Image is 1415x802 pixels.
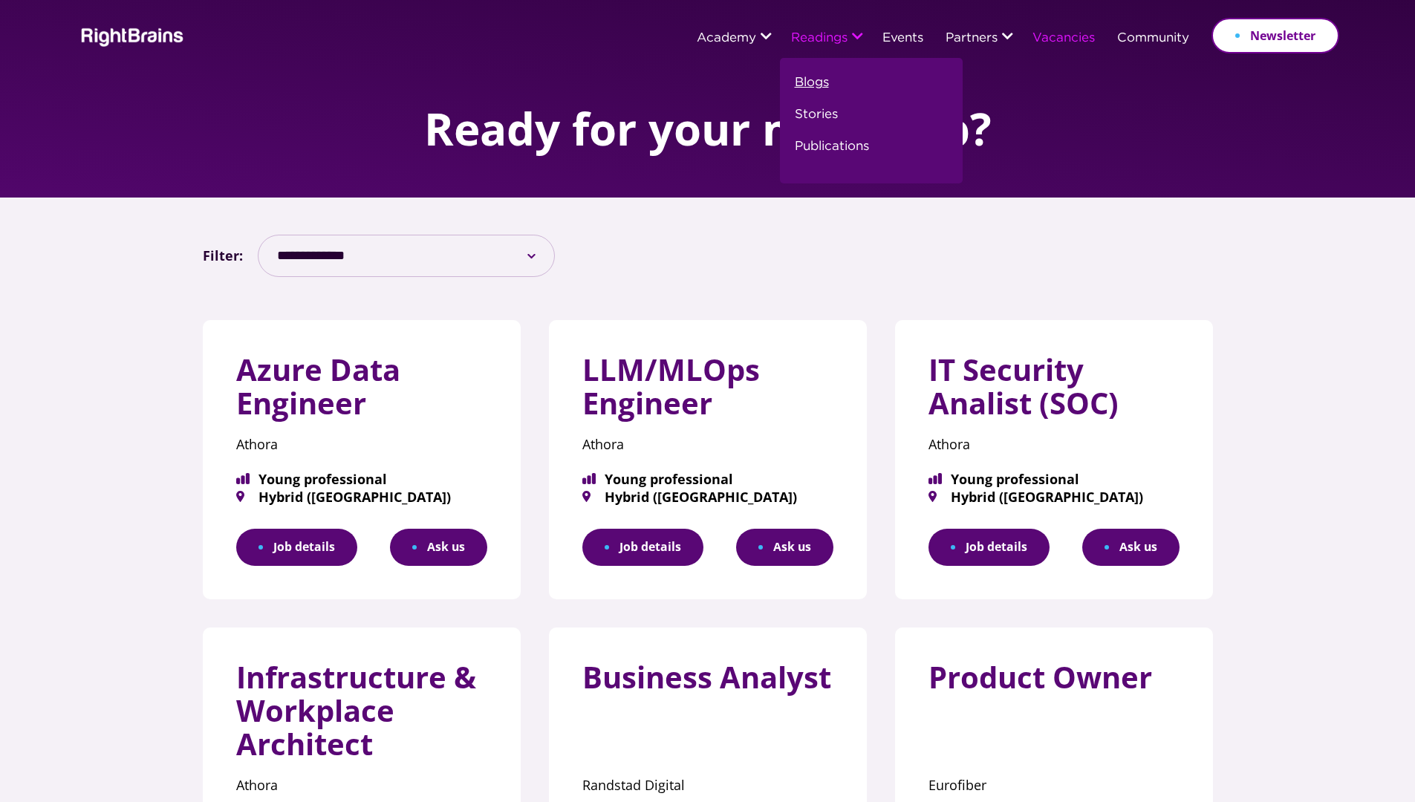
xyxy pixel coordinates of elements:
a: Readings [791,32,848,45]
p: Athora [236,772,487,798]
span: Young professional [582,472,833,486]
a: Community [1117,32,1189,45]
span: Hybrid ([GEOGRAPHIC_DATA]) [582,490,833,503]
a: Newsletter [1211,18,1339,53]
button: Ask us [390,529,487,567]
a: Publications [795,137,869,169]
a: Job details [236,529,357,567]
p: Randstad Digital [582,772,833,798]
h3: IT Security Analist (SOC) [928,353,1180,431]
h3: Infrastructure & Workplace Architect [236,661,487,772]
label: Filter: [203,244,243,267]
h3: Azure Data Engineer [236,353,487,431]
span: Young professional [236,472,487,486]
span: Young professional [928,472,1180,486]
a: Partners [946,32,998,45]
a: Stories [795,105,838,137]
h3: Product Owner [928,661,1180,705]
p: Athora [236,431,487,457]
img: Rightbrains [77,25,184,47]
button: Ask us [1082,529,1180,567]
span: Hybrid ([GEOGRAPHIC_DATA]) [236,490,487,503]
h3: LLM/MLOps Engineer [582,353,833,431]
a: Blogs [795,73,829,105]
h3: Business Analyst [582,661,833,705]
button: Ask us [736,529,833,567]
a: Job details [928,529,1050,567]
h1: Ready for your next step? [424,104,992,153]
a: Vacancies [1032,32,1095,45]
p: Athora [928,431,1180,457]
a: Events [882,32,923,45]
span: Hybrid ([GEOGRAPHIC_DATA]) [928,490,1180,503]
a: Academy [697,32,756,45]
p: Eurofiber [928,772,1180,798]
p: Athora [582,431,833,457]
a: Job details [582,529,703,567]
